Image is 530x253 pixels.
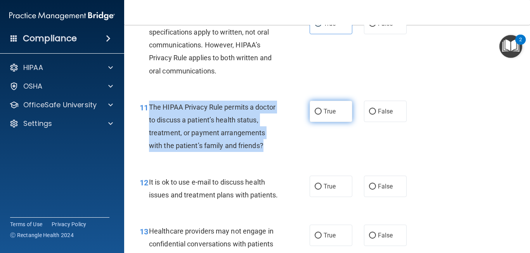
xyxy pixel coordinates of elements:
input: True [315,233,322,239]
span: False [378,183,393,190]
span: True [324,20,336,27]
button: Open Resource Center, 2 new notifications [499,35,522,58]
input: True [315,184,322,190]
p: Settings [23,119,52,128]
a: Privacy Policy [52,220,87,228]
a: OfficeSafe University [9,100,113,110]
div: 2 [519,40,522,50]
input: True [315,109,322,115]
span: The HIPAA Privacy Rule permits a doctor to discuss a patient’s health status, treatment, or payme... [149,103,275,150]
p: OSHA [23,82,43,91]
a: OSHA [9,82,113,91]
img: PMB logo [9,8,115,24]
p: HIPAA [23,63,43,72]
span: The HIPAA Security Rule standards and specifications apply to written, not oral communications. H... [149,15,272,75]
span: False [378,232,393,239]
h4: Compliance [23,33,77,44]
a: HIPAA [9,63,113,72]
a: Terms of Use [10,220,42,228]
input: False [369,233,376,239]
span: 12 [140,178,148,187]
input: False [369,184,376,190]
span: False [378,108,393,115]
span: True [324,108,336,115]
span: True [324,232,336,239]
span: Ⓒ Rectangle Health 2024 [10,231,74,239]
p: OfficeSafe University [23,100,97,110]
span: It is ok to use e-mail to discuss health issues and treatment plans with patients. [149,178,278,199]
span: False [378,20,393,27]
span: 13 [140,227,148,236]
input: False [369,109,376,115]
span: True [324,183,336,190]
a: Settings [9,119,113,128]
span: 11 [140,103,148,112]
